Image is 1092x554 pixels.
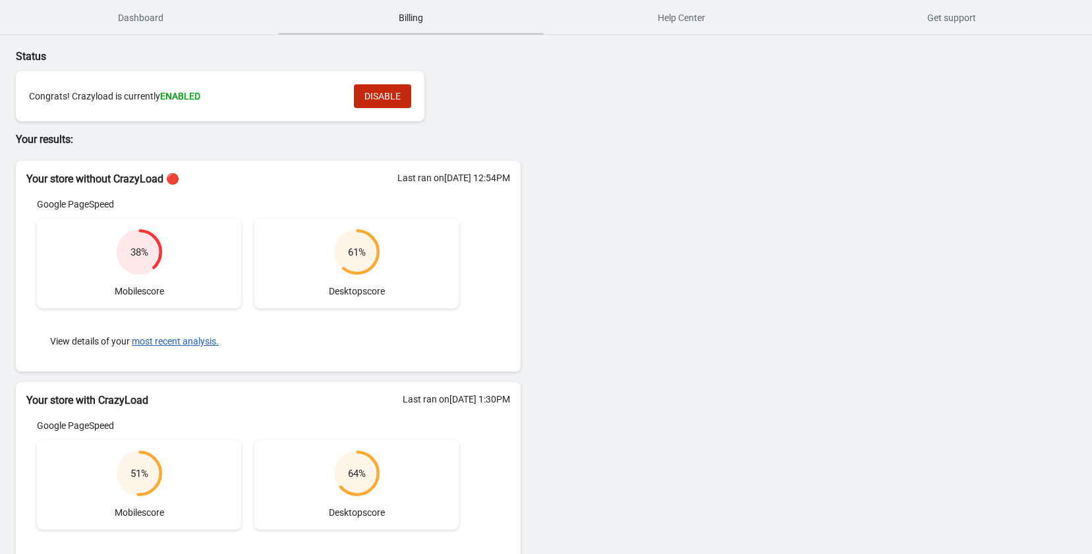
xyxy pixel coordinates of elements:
[397,171,510,184] div: Last ran on [DATE] 12:54PM
[130,246,148,259] div: 38 %
[348,467,366,480] div: 64 %
[37,440,241,530] div: Mobile score
[5,1,275,35] button: Dashboard
[364,91,401,101] span: DISABLE
[278,6,543,30] span: Billing
[348,246,366,259] div: 61 %
[819,6,1084,30] span: Get support
[254,219,459,308] div: Desktop score
[29,90,341,103] div: Congrats! Crazyload is currently
[354,84,411,108] button: DISABLE
[26,393,510,408] h2: Your store with CrazyLoad
[16,132,521,148] p: Your results:
[26,171,510,187] h2: Your store without CrazyLoad 🔴
[160,91,200,101] span: ENABLED
[37,419,459,432] div: Google PageSpeed
[37,198,459,211] div: Google PageSpeed
[403,393,510,406] div: Last ran on [DATE] 1:30PM
[8,6,273,30] span: Dashboard
[37,321,459,361] div: View details of your
[254,440,459,530] div: Desktop score
[130,467,148,480] div: 51 %
[549,6,814,30] span: Help Center
[132,336,219,346] button: most recent analysis.
[16,49,521,65] p: Status
[37,219,241,308] div: Mobile score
